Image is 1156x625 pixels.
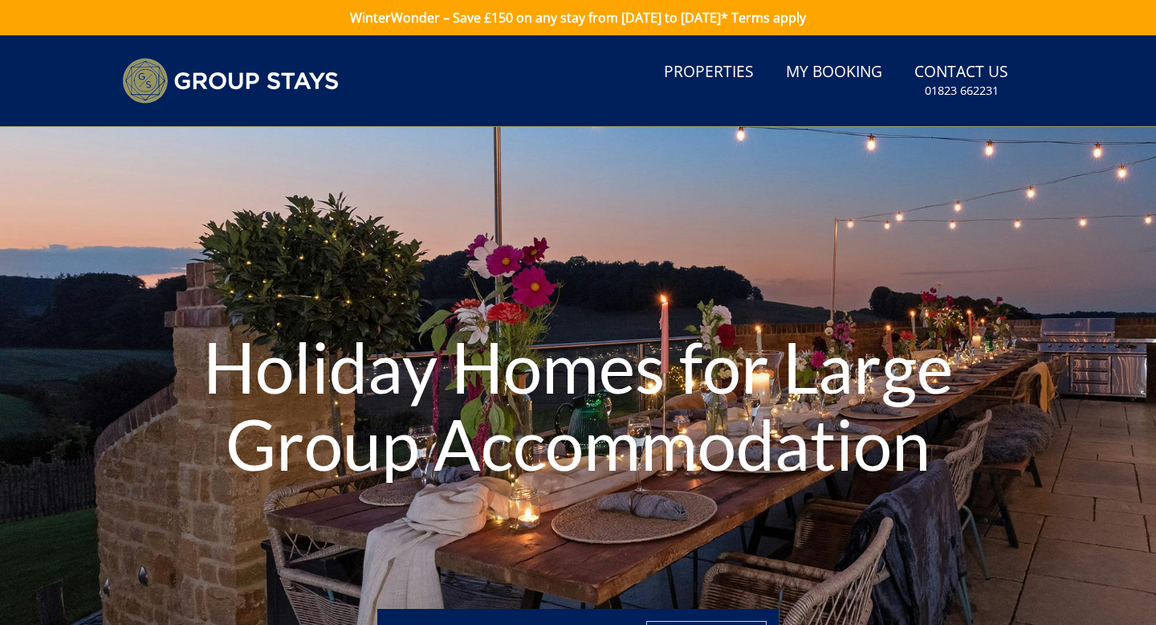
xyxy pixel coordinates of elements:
[779,55,889,91] a: My Booking
[173,296,983,513] h1: Holiday Homes for Large Group Accommodation
[122,58,339,104] img: Group Stays
[925,83,999,99] small: 01823 662231
[657,55,760,91] a: Properties
[908,55,1015,107] a: Contact Us01823 662231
